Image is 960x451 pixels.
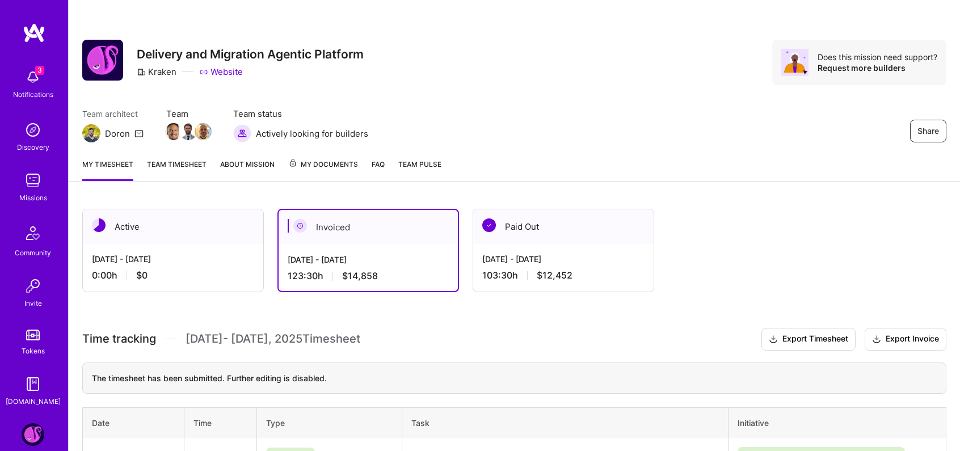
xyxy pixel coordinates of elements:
[482,269,645,281] div: 103:30 h
[137,47,364,61] h3: Delivery and Migration Agentic Platform
[288,254,449,265] div: [DATE] - [DATE]
[23,23,45,43] img: logo
[19,192,47,204] div: Missions
[82,332,156,346] span: Time tracking
[22,66,44,88] img: bell
[220,158,275,181] a: About Mission
[342,270,378,282] span: $14,858
[910,120,946,142] button: Share
[181,122,196,141] a: Team Member Avatar
[105,128,130,140] div: Doron
[818,52,937,62] div: Does this mission need support?
[818,62,937,73] div: Request more builders
[92,253,254,265] div: [DATE] - [DATE]
[83,407,184,438] th: Date
[402,407,729,438] th: Task
[82,158,133,181] a: My timesheet
[147,158,207,181] a: Team timesheet
[82,363,946,394] div: The timesheet has been submitted. Further editing is disabled.
[537,269,572,281] span: $12,452
[473,209,654,244] div: Paid Out
[22,275,44,297] img: Invite
[166,108,210,120] span: Team
[233,124,251,142] img: Actively looking for builders
[17,141,49,153] div: Discovery
[15,247,51,259] div: Community
[35,66,44,75] span: 3
[137,68,146,77] i: icon CompanyGray
[136,269,148,281] span: $0
[22,345,45,357] div: Tokens
[6,395,61,407] div: [DOMAIN_NAME]
[761,328,856,351] button: Export Timesheet
[482,218,496,232] img: Paid Out
[398,158,441,181] a: Team Pulse
[180,123,197,140] img: Team Member Avatar
[19,423,47,446] a: Kraken: Delivery and Migration Agentic Platform
[22,373,44,395] img: guide book
[92,269,254,281] div: 0:00 h
[166,122,181,141] a: Team Member Avatar
[22,119,44,141] img: discovery
[92,218,106,232] img: Active
[256,407,402,438] th: Type
[398,160,441,168] span: Team Pulse
[26,330,40,340] img: tokens
[917,125,939,137] span: Share
[134,129,144,138] i: icon Mail
[288,158,358,181] a: My Documents
[195,123,212,140] img: Team Member Avatar
[781,49,809,76] img: Avatar
[279,210,458,245] div: Invoiced
[22,423,44,446] img: Kraken: Delivery and Migration Agentic Platform
[82,40,123,81] img: Company Logo
[865,328,946,351] button: Export Invoice
[372,158,385,181] a: FAQ
[82,124,100,142] img: Team Architect
[137,66,176,78] div: Kraken
[184,407,257,438] th: Time
[24,297,42,309] div: Invite
[199,66,243,78] a: Website
[165,123,182,140] img: Team Member Avatar
[288,158,358,171] span: My Documents
[872,334,881,345] i: icon Download
[482,253,645,265] div: [DATE] - [DATE]
[13,88,53,100] div: Notifications
[196,122,210,141] a: Team Member Avatar
[186,332,360,346] span: [DATE] - [DATE] , 2025 Timesheet
[22,169,44,192] img: teamwork
[729,407,946,438] th: Initiative
[19,220,47,247] img: Community
[769,334,778,345] i: icon Download
[288,270,449,282] div: 123:30 h
[82,108,144,120] span: Team architect
[293,219,307,233] img: Invoiced
[233,108,368,120] span: Team status
[256,128,368,140] span: Actively looking for builders
[83,209,263,244] div: Active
